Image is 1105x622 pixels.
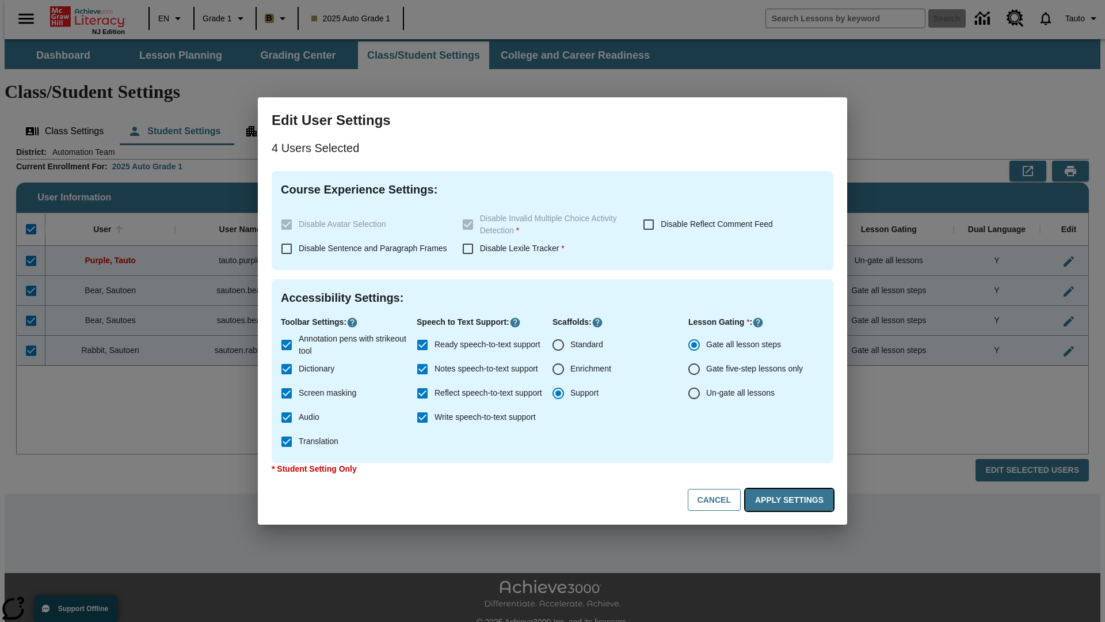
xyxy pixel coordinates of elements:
span: Support [570,387,599,399]
p: 4 Users Selected [272,139,833,157]
p: Scaffolds : [552,316,688,328]
button: Cancel [688,489,741,511]
p: * Student Setting Only [272,463,833,475]
h4: Course Experience Settings : [281,180,824,199]
h3: Edit User Settings [272,111,833,130]
span: Standard [570,339,603,351]
span: Gate all lesson steps [706,339,781,351]
button: Click here to know more about [346,317,358,328]
span: Dictionary [299,363,334,375]
span: Gate five-step lessons only [706,363,803,375]
span: Write speech-to-text support [435,411,536,423]
p: Lesson Gating : [688,316,824,328]
label: These settings are specific to individual classes. To see these settings or make changes, please ... [275,213,453,237]
label: These settings are specific to individual classes. To see these settings or make changes, please ... [456,213,634,237]
span: Disable Avatar Selection [299,219,386,229]
span: Disable Sentence and Paragraph Frames [299,244,447,253]
span: Annotation pens with strikeout tool [299,333,407,357]
button: Apply Settings [745,489,833,511]
p: Toolbar Settings : [281,316,417,328]
span: Screen masking [299,387,356,399]
p: Speech to Text Support : [417,316,552,328]
span: Un-gate all lessons [706,387,775,399]
span: Ready speech-to-text support [435,339,540,351]
span: Disable Invalid Multiple Choice Activity Detection [480,214,617,235]
span: Reflect speech-to-text support [435,387,542,399]
button: Click here to know more about [592,317,603,328]
button: Click here to know more about [509,317,521,328]
button: Click here to know more about [752,317,764,328]
h4: Accessibility Settings : [281,289,824,307]
span: Notes speech-to-text support [435,363,538,375]
span: Enrichment [570,363,611,375]
span: Translation [299,435,338,447]
span: Disable Lexile Tracker [480,244,565,253]
span: Disable Reflect Comment Feed [661,219,773,229]
span: Audio [299,411,319,423]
